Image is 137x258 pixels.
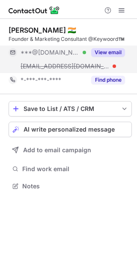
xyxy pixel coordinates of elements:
[22,182,128,190] span: Notes
[22,165,128,173] span: Find work email
[9,163,132,175] button: Find work email
[24,105,117,112] div: Save to List / ATS / CRM
[24,126,115,133] span: AI write personalized message
[9,101,132,117] button: save-profile-one-click
[9,35,132,43] div: Founder & Marketing Consultant @Keywoord™️
[9,180,132,192] button: Notes
[21,62,110,70] span: [EMAIL_ADDRESS][DOMAIN_NAME]
[9,5,60,15] img: ContactOut v5.3.10
[9,142,132,158] button: Add to email campaign
[23,147,91,154] span: Add to email campaign
[21,49,80,56] span: ***@[DOMAIN_NAME]
[9,122,132,137] button: AI write personalized message
[91,48,125,57] button: Reveal Button
[9,26,76,34] div: [PERSON_NAME] 🇮🇳
[91,76,125,84] button: Reveal Button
